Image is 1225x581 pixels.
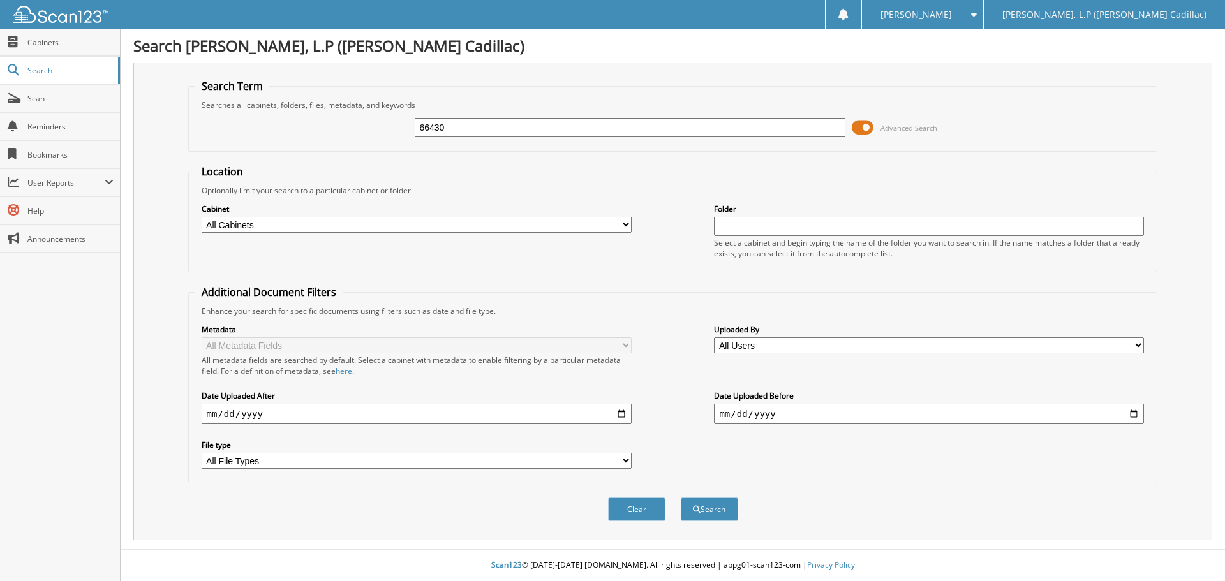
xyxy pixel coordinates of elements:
[714,404,1144,424] input: end
[27,233,114,244] span: Announcements
[714,324,1144,335] label: Uploaded By
[202,203,632,214] label: Cabinet
[195,79,269,93] legend: Search Term
[27,205,114,216] span: Help
[714,237,1144,259] div: Select a cabinet and begin typing the name of the folder you want to search in. If the name match...
[27,121,114,132] span: Reminders
[195,165,249,179] legend: Location
[202,404,632,424] input: start
[880,11,952,18] span: [PERSON_NAME]
[491,559,522,570] span: Scan123
[681,497,738,521] button: Search
[202,390,632,401] label: Date Uploaded After
[336,365,352,376] a: here
[202,324,632,335] label: Metadata
[880,123,937,133] span: Advanced Search
[608,497,665,521] button: Clear
[195,185,1151,196] div: Optionally limit your search to a particular cabinet or folder
[27,65,112,76] span: Search
[1002,11,1206,18] span: [PERSON_NAME], L.P ([PERSON_NAME] Cadillac)
[202,355,632,376] div: All metadata fields are searched by default. Select a cabinet with metadata to enable filtering b...
[133,35,1212,56] h1: Search [PERSON_NAME], L.P ([PERSON_NAME] Cadillac)
[714,203,1144,214] label: Folder
[27,177,105,188] span: User Reports
[1161,520,1225,581] iframe: Chat Widget
[714,390,1144,401] label: Date Uploaded Before
[202,439,632,450] label: File type
[13,6,108,23] img: scan123-logo-white.svg
[195,99,1151,110] div: Searches all cabinets, folders, files, metadata, and keywords
[807,559,855,570] a: Privacy Policy
[27,149,114,160] span: Bookmarks
[27,37,114,48] span: Cabinets
[121,550,1225,581] div: © [DATE]-[DATE] [DOMAIN_NAME]. All rights reserved | appg01-scan123-com |
[27,93,114,104] span: Scan
[195,305,1151,316] div: Enhance your search for specific documents using filters such as date and file type.
[195,285,343,299] legend: Additional Document Filters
